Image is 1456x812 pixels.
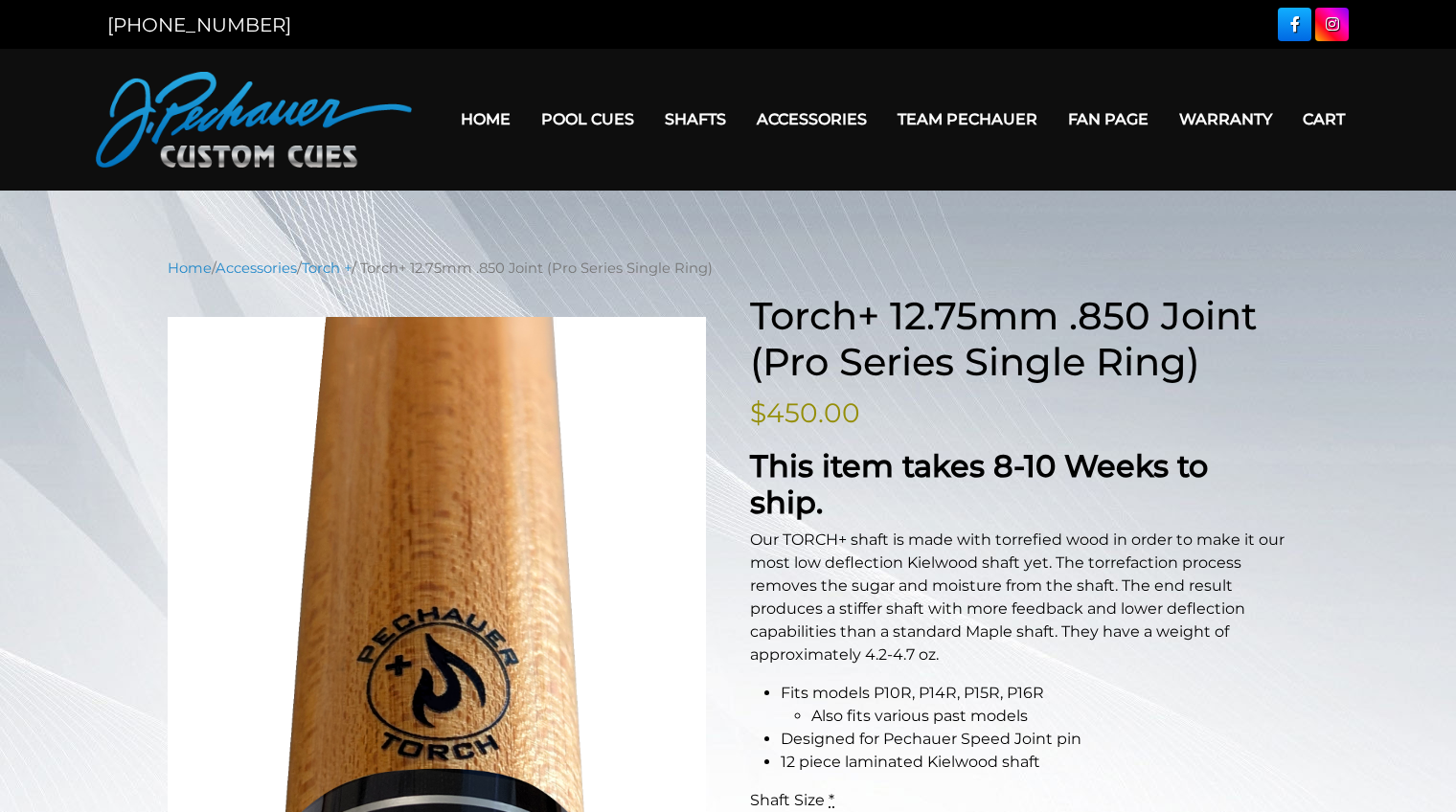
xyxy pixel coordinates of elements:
span: $ [750,396,766,429]
a: Accessories [741,95,882,144]
bdi: 450.00 [750,396,860,429]
li: Also fits various past models [811,705,1288,728]
a: Torch + [302,259,352,277]
span: Shaft Size [750,791,825,809]
a: Fan Page [1053,95,1164,144]
p: Our TORCH+ shaft is made with torrefied wood in order to make it our most low deflection Kielwood... [750,529,1288,666]
a: Accessories [216,259,297,277]
img: Pechauer Custom Cues [96,72,412,168]
a: [PHONE_NUMBER] [107,13,291,36]
h1: Torch+ 12.75mm .850 Joint (Pro Series Single Ring) [750,293,1288,385]
a: Home [168,259,212,277]
abbr: required [829,791,834,809]
a: Team Pechauer [882,95,1053,144]
a: Home [445,95,526,144]
nav: Breadcrumb [168,258,1288,279]
a: Pool Cues [526,95,649,144]
li: 12 piece laminated Kielwood shaft [781,751,1288,774]
li: Designed for Pechauer Speed Joint pin [781,728,1288,751]
a: Shafts [649,95,741,144]
li: Fits models P10R, P14R, P15R, P16R [781,682,1288,728]
a: Cart [1287,95,1360,144]
a: Warranty [1164,95,1287,144]
strong: This item takes 8-10 Weeks to ship. [750,447,1208,521]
